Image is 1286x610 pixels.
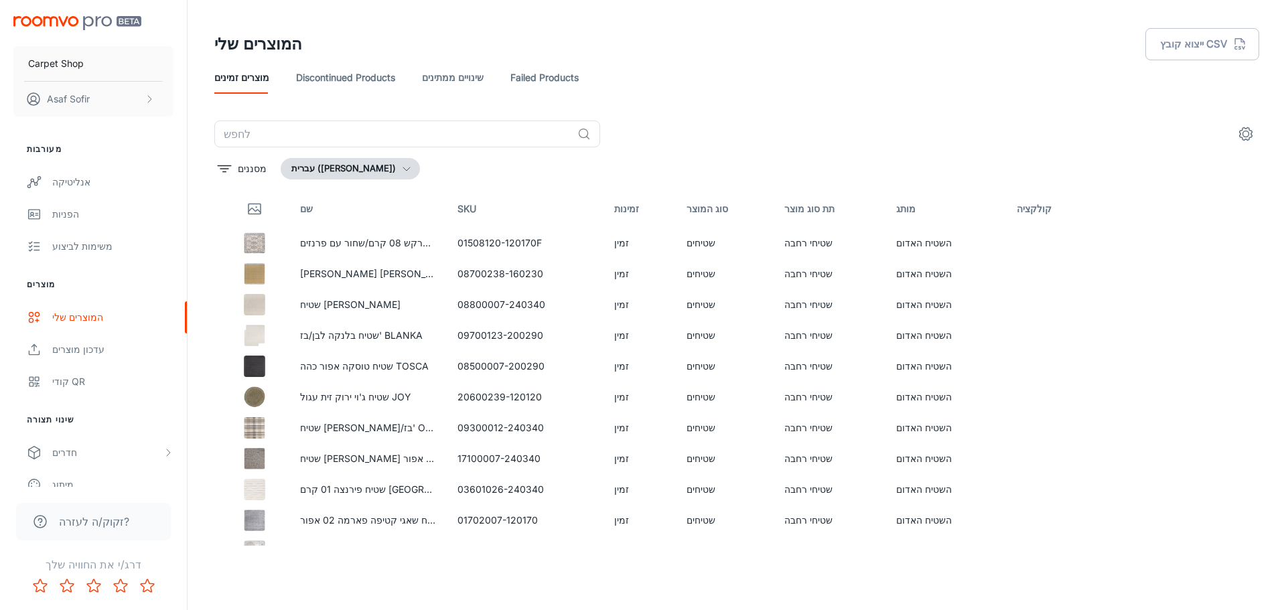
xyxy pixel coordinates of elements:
[774,320,885,351] td: שטיחי רחבה
[289,190,446,228] th: שם
[300,422,451,433] a: שטיח [PERSON_NAME]/בז' OSCAR
[885,382,1006,412] td: השטיח האדום
[603,474,676,505] td: זמין
[676,474,774,505] td: שטיחים
[11,556,176,573] p: דרג/י את החוויה שלך
[13,16,141,30] img: Roomvo PRO Beta
[603,443,676,474] td: זמין
[447,382,603,412] td: 20600239-120120
[54,573,80,599] button: Rate 2 star
[52,342,173,357] div: עדכון מוצרים
[447,258,603,289] td: 08700238-160230
[238,161,267,176] p: מסננים
[774,228,885,258] td: שטיחי רחבה
[52,445,163,460] div: חדרים
[603,320,676,351] td: זמין
[27,573,54,599] button: Rate 1 star
[28,56,84,71] p: Carpet Shop
[676,258,774,289] td: שטיחים
[603,536,676,566] td: זמין
[107,573,134,599] button: Rate 4 star
[885,228,1006,258] td: השטיח האדום
[885,258,1006,289] td: השטיח האדום
[603,505,676,536] td: זמין
[447,474,603,505] td: 03601026-240340
[774,382,885,412] td: שטיחי רחבה
[676,382,774,412] td: שטיחים
[13,46,173,81] button: Carpet Shop
[447,351,603,382] td: 08500007-200290
[1145,28,1259,60] button: ייצוא קובץ CSV
[774,474,885,505] td: שטיחי רחבה
[80,573,107,599] button: Rate 3 star
[603,228,676,258] td: זמין
[603,289,676,320] td: זמין
[885,505,1006,536] td: השטיח האדום
[885,190,1006,228] th: מותג
[510,62,579,94] a: Failed Products
[885,474,1006,505] td: השטיח האדום
[885,412,1006,443] td: השטיח האדום
[13,82,173,117] button: Asaf Sofir
[296,62,395,94] a: Discontinued Products
[774,443,885,474] td: שטיחי רחבה
[447,320,603,351] td: 09700123-200290
[134,573,161,599] button: Rate 5 star
[676,289,774,320] td: שטיחים
[300,329,423,341] a: שטיח בלנקה לבן/בז' BLANKA
[885,351,1006,382] td: השטיח האדום
[1232,121,1259,147] button: settings
[447,536,603,566] td: 06821007-300400
[774,351,885,382] td: שטיחי רחבה
[300,514,474,526] a: שטיח שאגי קטיפה פארמה 02 אפור SHAGI
[52,175,173,189] div: אנליטיקה
[300,268,457,279] a: [PERSON_NAME] [PERSON_NAME]
[885,289,1006,320] td: השטיח האדום
[676,505,774,536] td: שטיחים
[1006,190,1102,228] th: קולקציה
[676,351,774,382] td: שטיחים
[447,412,603,443] td: 09300012-240340
[676,320,774,351] td: שטיחים
[300,545,482,556] a: שטיח מדריד 21 אפור [GEOGRAPHIC_DATA]
[447,289,603,320] td: 08800007-240340
[676,536,774,566] td: שטיחים
[774,258,885,289] td: שטיחי רחבה
[447,505,603,536] td: 01702007-120170
[885,320,1006,351] td: השטיח האדום
[447,190,603,228] th: SKU
[774,289,885,320] td: שטיחי רחבה
[300,237,506,248] a: שטיח שאגי מרקש 08 קרם/שחור עם פרנזים SHAGI
[774,536,885,566] td: שטיחי רחבה
[885,536,1006,566] td: השטיח האדום
[300,391,411,402] a: שטיח ג'וי ירוק זית עגול JOY
[676,443,774,474] td: שטיחים
[676,190,774,228] th: סוג המוצר
[774,505,885,536] td: שטיחי רחבה
[676,228,774,258] td: שטיחים
[885,443,1006,474] td: השטיח האדום
[214,158,270,179] button: filter
[214,32,302,56] h1: המוצרים שלי
[676,412,774,443] td: שטיחים
[52,374,173,389] div: קודי QR
[603,190,676,228] th: זמינות
[603,258,676,289] td: זמין
[52,477,173,492] div: מיתוג
[774,412,885,443] td: שטיחי רחבה
[422,62,484,94] a: שינויים ממתינים
[59,514,129,530] span: זקוק/ה לעזרה?
[214,62,269,94] a: מוצרים זמינים
[300,453,463,464] a: שטיח [PERSON_NAME] אפור PLANET
[774,190,885,228] th: תת סוג מוצר
[281,158,420,179] button: עברית ([PERSON_NAME])
[300,483,484,495] a: שטיח פירנצה 01 קרם [GEOGRAPHIC_DATA]
[447,228,603,258] td: 01508120-120170F
[300,299,401,310] a: שטיח [PERSON_NAME]
[603,351,676,382] td: זמין
[603,412,676,443] td: זמין
[47,92,90,106] p: Asaf Sofir
[300,360,429,372] a: שטיח טוסקה אפור כהה TOSCA
[52,310,173,325] div: המוצרים שלי
[52,207,173,222] div: הפניות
